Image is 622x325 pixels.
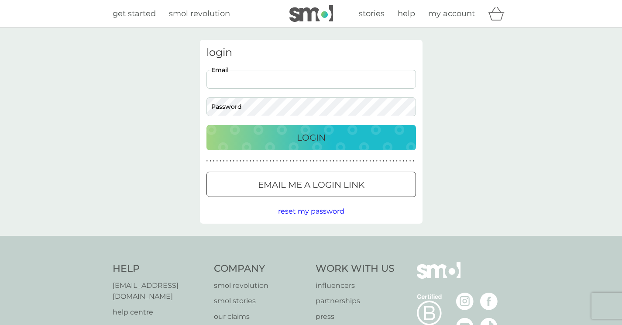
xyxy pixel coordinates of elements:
[113,262,206,276] h4: Help
[402,159,404,163] p: ●
[236,159,238,163] p: ●
[296,159,298,163] p: ●
[320,159,321,163] p: ●
[326,159,328,163] p: ●
[226,159,228,163] p: ●
[330,159,331,163] p: ●
[386,159,388,163] p: ●
[306,159,308,163] p: ●
[353,159,354,163] p: ●
[278,207,344,215] span: reset my password
[250,159,251,163] p: ●
[456,293,474,310] img: visit the smol Instagram page
[373,159,375,163] p: ●
[303,159,305,163] p: ●
[113,7,156,20] a: get started
[206,159,208,163] p: ●
[343,159,344,163] p: ●
[214,262,307,276] h4: Company
[214,295,307,307] a: smol stories
[256,159,258,163] p: ●
[258,178,364,192] p: Email me a login link
[286,159,288,163] p: ●
[389,159,391,163] p: ●
[240,159,241,163] p: ●
[206,125,416,150] button: Login
[323,159,324,163] p: ●
[253,159,254,163] p: ●
[428,9,475,18] span: my account
[428,7,475,20] a: my account
[169,9,230,18] span: smol revolution
[406,159,408,163] p: ●
[279,159,281,163] p: ●
[206,46,416,59] h3: login
[266,159,268,163] p: ●
[398,9,415,18] span: help
[383,159,385,163] p: ●
[316,311,395,322] a: press
[316,262,395,276] h4: Work With Us
[363,159,364,163] p: ●
[316,280,395,291] a: influencers
[273,159,275,163] p: ●
[214,311,307,322] a: our claims
[246,159,248,163] p: ●
[359,159,361,163] p: ●
[293,159,295,163] p: ●
[214,280,307,291] a: smol revolution
[336,159,338,163] p: ●
[289,5,333,22] img: smol
[233,159,235,163] p: ●
[113,9,156,18] span: get started
[299,159,301,163] p: ●
[223,159,225,163] p: ●
[359,7,385,20] a: stories
[263,159,265,163] p: ●
[278,206,344,217] button: reset my password
[113,307,206,318] a: help centre
[206,172,416,197] button: Email me a login link
[398,7,415,20] a: help
[260,159,261,163] p: ●
[376,159,378,163] p: ●
[210,159,211,163] p: ●
[313,159,315,163] p: ●
[480,293,498,310] img: visit the smol Facebook page
[297,131,326,145] p: Login
[283,159,285,163] p: ●
[366,159,368,163] p: ●
[369,159,371,163] p: ●
[333,159,334,163] p: ●
[393,159,395,163] p: ●
[276,159,278,163] p: ●
[316,159,318,163] p: ●
[359,9,385,18] span: stories
[356,159,358,163] p: ●
[399,159,401,163] p: ●
[309,159,311,163] p: ●
[346,159,348,163] p: ●
[488,5,510,22] div: basket
[316,295,395,307] p: partnerships
[269,159,271,163] p: ●
[412,159,414,163] p: ●
[169,7,230,20] a: smol revolution
[417,262,460,292] img: smol
[340,159,341,163] p: ●
[289,159,291,163] p: ●
[243,159,244,163] p: ●
[409,159,411,163] p: ●
[379,159,381,163] p: ●
[396,159,398,163] p: ●
[220,159,221,163] p: ●
[113,280,206,302] a: [EMAIL_ADDRESS][DOMAIN_NAME]
[213,159,215,163] p: ●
